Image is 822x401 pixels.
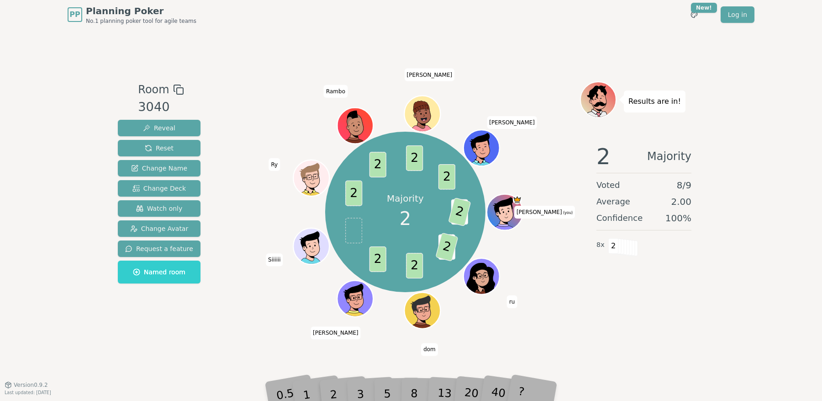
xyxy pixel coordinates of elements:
span: 2 [406,145,423,171]
div: New! [691,3,717,13]
span: Confidence [596,212,643,225]
span: Change Deck [132,184,186,193]
span: Voted [596,179,620,192]
button: New! [686,6,702,23]
span: Majority [647,145,691,167]
span: Planning Poker [86,5,196,17]
button: Change Name [118,160,200,176]
span: (you) [562,211,573,215]
span: No.1 planning poker tool for agile teams [86,17,196,25]
div: 3040 [138,98,184,117]
span: Change Avatar [130,224,189,233]
span: Click to change your name [487,116,537,129]
button: Click to change your avatar [488,195,522,229]
span: Reveal [143,123,175,133]
span: Watch only [136,204,183,213]
p: Majority [387,192,424,205]
span: 8 / 9 [677,179,691,192]
span: 2 [406,253,423,278]
a: Log in [721,6,754,23]
span: Click to change your name [405,68,455,81]
span: Click to change your name [507,295,517,308]
span: Matthew J is the host [513,195,522,204]
button: Request a feature [118,241,200,257]
span: 2 [436,233,458,262]
span: 100 % [665,212,691,225]
span: Version 0.9.2 [14,381,48,389]
button: Version0.9.2 [5,381,48,389]
span: Click to change your name [269,158,280,171]
p: Results are in! [628,95,681,108]
span: Request a feature [125,244,193,253]
a: PPPlanning PokerNo.1 planning poker tool for agile teams [68,5,196,25]
button: Change Deck [118,180,200,197]
span: 2 [608,238,619,254]
button: Change Avatar [118,220,200,237]
span: Click to change your name [266,253,283,266]
span: 2 [448,198,471,226]
button: Reveal [118,120,200,136]
button: Reset [118,140,200,156]
span: Reset [145,144,174,153]
span: Change Name [131,164,187,173]
span: 2 [369,152,386,177]
span: Room [138,81,169,98]
span: 8 x [596,240,605,250]
span: 2 [596,145,611,167]
span: 2 [438,164,455,190]
span: Click to change your name [514,206,575,219]
span: Click to change your name [421,343,438,356]
span: Click to change your name [324,85,348,97]
button: Watch only [118,200,200,217]
button: Named room [118,261,200,283]
span: 2.00 [671,195,691,208]
span: 2 [346,181,363,206]
span: PP [69,9,80,20]
span: 2 [369,246,386,272]
span: 2 [400,205,411,232]
span: Named room [133,267,185,277]
span: Average [596,195,630,208]
span: Last updated: [DATE] [5,390,51,395]
span: Click to change your name [311,326,361,339]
